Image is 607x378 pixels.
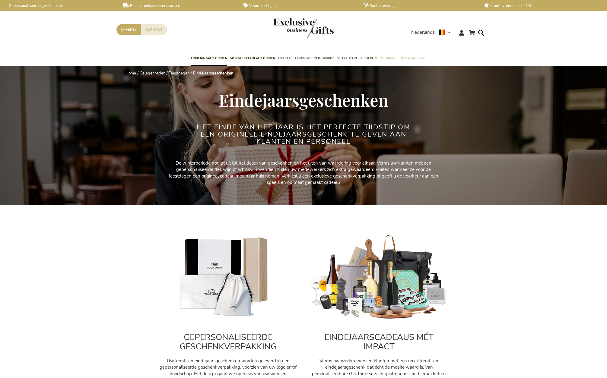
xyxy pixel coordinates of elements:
img: Exclusive Business gifts logo [273,18,334,38]
a: Klanttevredenheid 4,6/5 [484,3,594,8]
span: Per Budget [380,55,398,61]
a: Contact [141,24,167,35]
span: Gift Sets [278,55,292,61]
a: Feestdagen [169,71,189,76]
a: Snelle levering [364,3,474,8]
span: Corporate Merchandise [295,55,334,61]
a: Volumkortingen [243,3,354,8]
a: Home [126,71,136,76]
h2: EINDEJAARSCADEAUS MÉT IMPACT [310,333,448,351]
img: Personalised_gifts [159,234,297,320]
h2: Het einde van het jaar is het perfecte tijdstip om een origineel eindejaarsgeschenk te geven aan ... [190,124,417,146]
strong: Eindejaarsgeschenken [193,71,234,76]
span: Select Keuze Cadeaubon [337,55,377,61]
a: Gepersonaliseerde geschenken [3,3,113,8]
span: Eindejaarsgeschenken [219,89,388,111]
a: Rechtstreekse verzendservice [123,3,234,8]
span: Eindejaarsgeschenken [191,55,227,61]
a: Gelegenheden [140,71,165,76]
span: Gelegenheden [401,55,424,61]
img: cadeau_personeel_medewerkers-kerst_1 [310,234,448,320]
span: Nederlands [411,29,435,36]
a: store logo [273,18,303,38]
span: 50 beste relatiegeschenken [230,55,275,61]
a: Offerte [116,24,141,35]
h2: GEPERSONALISEERDE GESCHENKVERPAKKING [159,333,297,351]
div: Nederlands [411,29,454,36]
p: De winterperiode nodigt uit tot het delen van geschenken en het uiten van waardering voor elkaar.... [168,160,439,186]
